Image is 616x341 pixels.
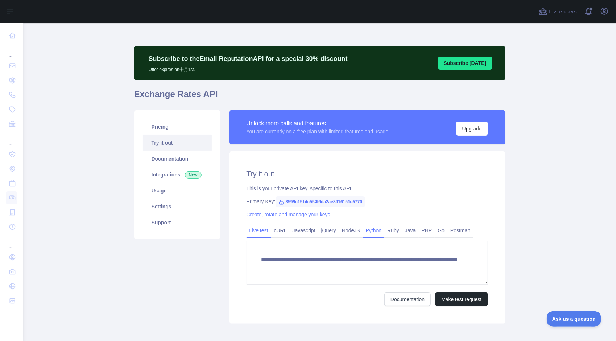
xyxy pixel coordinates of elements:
[384,225,402,236] a: Ruby
[537,6,578,17] button: Invite users
[6,43,17,58] div: ...
[456,122,488,136] button: Upgrade
[247,185,488,192] div: This is your private API key, specific to this API.
[143,199,212,215] a: Settings
[149,54,348,64] p: Subscribe to the Email Reputation API for a special 30 % discount
[549,8,577,16] span: Invite users
[447,225,473,236] a: Postman
[271,225,290,236] a: cURL
[247,169,488,179] h2: Try it out
[547,311,601,327] iframe: Toggle Customer Support
[247,212,330,217] a: Create, rotate and manage your keys
[363,225,385,236] a: Python
[149,64,348,72] p: Offer expires on 十月 1st.
[143,151,212,167] a: Documentation
[339,225,363,236] a: NodeJS
[143,215,212,230] a: Support
[143,167,212,183] a: Integrations New
[134,88,505,106] h1: Exchange Rates API
[247,198,488,205] div: Primary Key:
[318,225,339,236] a: jQuery
[143,119,212,135] a: Pricing
[384,292,431,306] a: Documentation
[276,196,365,207] span: 3599c1514c554f6da2ae8916151e5770
[290,225,318,236] a: Javascript
[435,225,447,236] a: Go
[6,132,17,146] div: ...
[247,225,271,236] a: Live test
[247,128,389,135] div: You are currently on a free plan with limited features and usage
[6,235,17,249] div: ...
[402,225,419,236] a: Java
[143,135,212,151] a: Try it out
[435,292,488,306] button: Make test request
[143,183,212,199] a: Usage
[438,57,492,70] button: Subscribe [DATE]
[247,119,389,128] div: Unlock more calls and features
[185,171,202,179] span: New
[419,225,435,236] a: PHP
